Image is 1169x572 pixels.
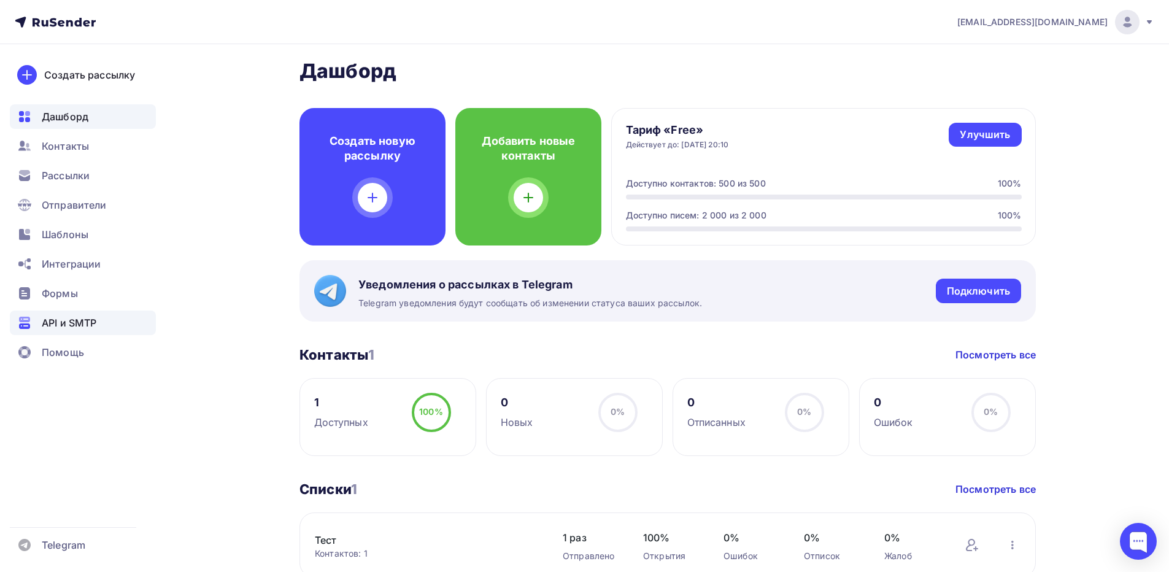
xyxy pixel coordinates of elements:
span: Интеграции [42,257,101,271]
a: Рассылки [10,163,156,188]
h3: Контакты [299,346,374,363]
a: Посмотреть все [955,347,1036,362]
span: Дашборд [42,109,88,124]
a: Дашборд [10,104,156,129]
span: Шаблоны [42,227,88,242]
span: 1 [368,347,374,363]
div: Открытия [643,550,699,562]
div: Жалоб [884,550,940,562]
h4: Тариф «Free» [626,123,729,137]
span: Формы [42,286,78,301]
span: Отправители [42,198,107,212]
span: Telegram уведомления будут сообщать об изменении статуса ваших рассылок. [358,297,702,309]
div: Контактов: 1 [315,547,538,560]
div: Ошибок [874,415,913,430]
div: Отправлено [563,550,619,562]
a: Тест [315,533,523,547]
div: Доступно писем: 2 000 из 2 000 [626,209,766,222]
div: Отписок [804,550,860,562]
div: Отписанных [687,415,746,430]
h4: Создать новую рассылку [319,134,426,163]
span: 0% [611,406,625,417]
span: 0% [797,406,811,417]
h2: Дашборд [299,59,1036,83]
span: 0% [723,530,779,545]
span: 100% [419,406,443,417]
a: Отправители [10,193,156,217]
div: 0 [501,395,533,410]
span: 0% [984,406,998,417]
span: [EMAIL_ADDRESS][DOMAIN_NAME] [957,16,1108,28]
h4: Добавить новые контакты [475,134,582,163]
div: 1 [314,395,368,410]
a: Посмотреть все [955,482,1036,497]
span: 1 [351,481,357,497]
span: 1 раз [563,530,619,545]
a: Формы [10,281,156,306]
div: Улучшить [960,128,1010,142]
a: Контакты [10,134,156,158]
div: 100% [998,209,1022,222]
h3: Списки [299,481,357,498]
span: 0% [804,530,860,545]
div: 0 [687,395,746,410]
span: Уведомления о рассылках в Telegram [358,277,702,292]
span: Рассылки [42,168,90,183]
div: Доступно контактов: 500 из 500 [626,177,766,190]
span: Контакты [42,139,89,153]
span: API и SMTP [42,315,96,330]
div: Новых [501,415,533,430]
div: Доступных [314,415,368,430]
a: [EMAIL_ADDRESS][DOMAIN_NAME] [957,10,1154,34]
div: 100% [998,177,1022,190]
span: Telegram [42,538,85,552]
div: 0 [874,395,913,410]
div: Действует до: [DATE] 20:10 [626,140,729,150]
a: Шаблоны [10,222,156,247]
div: Ошибок [723,550,779,562]
span: Помощь [42,345,84,360]
span: 0% [884,530,940,545]
div: Создать рассылку [44,68,135,82]
span: 100% [643,530,699,545]
div: Подключить [947,284,1010,298]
